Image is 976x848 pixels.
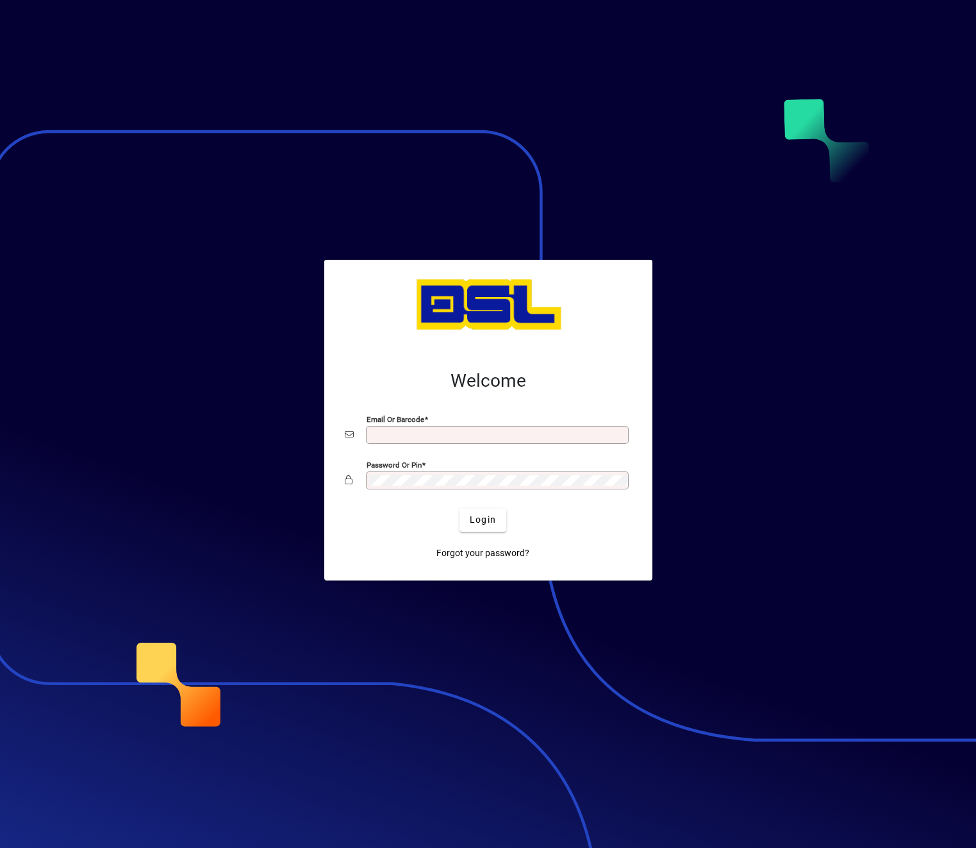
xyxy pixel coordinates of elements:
[367,414,424,423] mat-label: Email or Barcode
[431,542,534,565] a: Forgot your password?
[436,547,529,560] span: Forgot your password?
[470,513,496,527] span: Login
[367,460,422,469] mat-label: Password or Pin
[345,370,632,392] h2: Welcome
[459,509,506,532] button: Login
